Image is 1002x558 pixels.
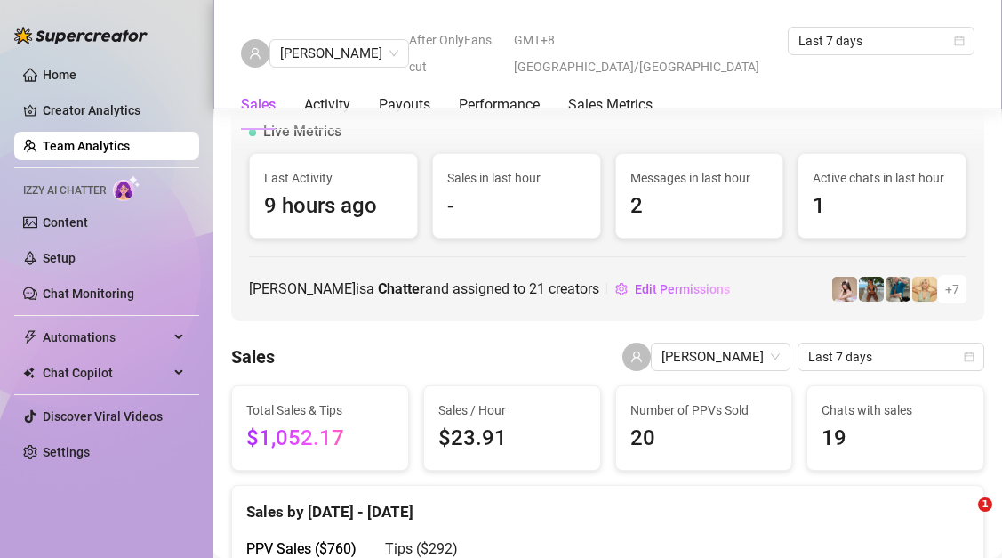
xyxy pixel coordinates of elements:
button: Edit Permissions [614,275,731,303]
div: Performance [459,94,540,116]
span: Anna Ramos [661,344,780,370]
span: 2 [630,190,769,223]
span: $23.91 [438,422,586,456]
span: Edit Permissions [635,282,730,296]
span: 21 [529,280,545,297]
span: [PERSON_NAME] is a and assigned to creators [249,278,599,300]
b: Chatter [378,280,425,297]
span: Chat Copilot [43,359,169,387]
span: - [447,190,586,223]
div: Sales Metrics [568,94,653,116]
img: logo-BBDzfeDw.svg [14,27,148,44]
span: 9 hours ago [264,190,403,223]
span: PPV Sales ( $760 ) [246,540,357,557]
h4: Sales [231,344,275,369]
img: anaxmei [832,277,857,302]
span: 19 [822,422,969,456]
span: Last 7 days [808,344,974,370]
span: Last Activity [264,168,403,188]
a: Setup [43,251,76,265]
img: Actually.Maria [912,277,937,302]
span: user [249,47,261,60]
span: setting [615,283,628,295]
span: 1 [813,190,951,223]
a: Team Analytics [43,139,130,153]
a: Home [43,68,76,82]
a: Creator Analytics [43,96,185,125]
span: Automations [43,323,169,352]
span: $1,052.17 [246,422,394,456]
span: Last 7 days [798,28,964,54]
span: 1 [978,497,992,512]
div: Payouts [379,94,430,116]
span: GMT+8 [GEOGRAPHIC_DATA]/[GEOGRAPHIC_DATA] [514,27,777,80]
a: Content [43,215,88,230]
span: After OnlyFans cut [409,27,503,80]
img: Chat Copilot [23,367,35,379]
img: Eavnc [886,277,910,302]
span: 20 [630,422,778,456]
img: Libby [859,277,884,302]
span: Tips ( $292 ) [385,540,458,557]
span: calendar [954,36,965,46]
span: Total Sales & Tips [246,400,394,420]
img: AI Chatter [113,175,140,201]
span: user [630,351,643,363]
span: thunderbolt [23,330,37,344]
span: Messages in last hour [630,168,769,188]
div: Sales by [DATE] - [DATE] [246,486,969,524]
span: Live Metrics [263,121,341,142]
a: Chat Monitoring [43,287,134,301]
span: + 7 [945,279,959,299]
span: Chats with sales [822,400,969,420]
div: Sales [241,94,276,116]
span: Sales in last hour [447,168,586,188]
span: Active chats in last hour [813,168,951,188]
iframe: Intercom live chat [942,497,984,540]
span: Number of PPVs Sold [630,400,778,420]
a: Settings [43,445,90,459]
a: Discover Viral Videos [43,409,163,424]
span: calendar [964,352,974,362]
span: Izzy AI Chatter [23,182,106,199]
div: Activity [304,94,350,116]
span: Anna Ramos [280,40,398,67]
span: Sales / Hour [438,400,586,420]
